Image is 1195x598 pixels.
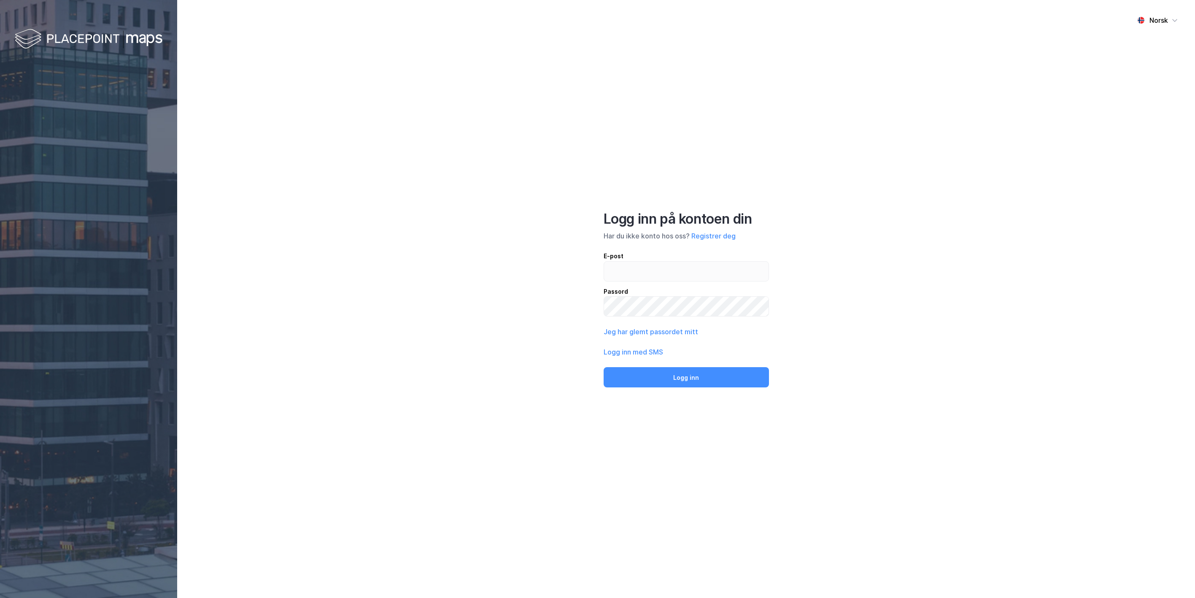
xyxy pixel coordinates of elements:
button: Registrer deg [691,231,736,241]
div: Har du ikke konto hos oss? [604,231,769,241]
button: Logg inn med SMS [604,347,663,357]
div: Logg inn på kontoen din [604,211,769,227]
iframe: Chat Widget [1153,557,1195,598]
div: Norsk [1149,15,1168,25]
button: Jeg har glemt passordet mitt [604,327,698,337]
div: Passord [604,287,769,297]
img: logo-white.f07954bde2210d2a523dddb988cd2aa7.svg [15,27,162,52]
div: E-post [604,251,769,261]
button: Logg inn [604,367,769,387]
